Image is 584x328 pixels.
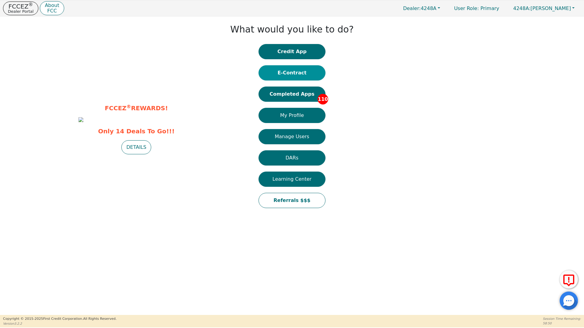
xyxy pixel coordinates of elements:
span: Dealer: [403,5,421,11]
button: Report Error to FCC [560,270,578,289]
a: User Role: Primary [448,2,505,14]
h1: What would you like to do? [230,24,354,35]
button: Referrals $$$ [259,193,325,208]
p: Dealer Portal [8,9,33,13]
p: Copyright © 2015- 2025 First Credit Corporation. [3,316,116,322]
button: DARs [259,150,325,166]
p: FCC [45,9,59,13]
p: FCCEZ [8,3,33,9]
span: 4248A [403,5,436,11]
p: Primary [448,2,505,14]
button: E-Contract [259,65,325,80]
button: FCCEZ®Dealer Portal [3,2,38,15]
sup: ® [127,104,131,109]
p: Session Time Remaining: [543,316,581,321]
p: FCCEZ REWARDS! [78,104,194,113]
button: My Profile [259,108,325,123]
sup: ® [29,2,33,7]
img: 9e7a1e72-7645-4c90-8abc-7078b573b42a [78,117,83,122]
span: Only 14 Deals To Go!!! [78,127,194,136]
button: Dealer:4248A [397,4,447,13]
button: Credit App [259,44,325,59]
p: About [45,3,59,8]
button: Manage Users [259,129,325,144]
button: 4248A:[PERSON_NAME] [507,4,581,13]
span: User Role : [454,5,479,11]
button: DETAILS [121,140,151,154]
span: 110 [318,94,328,104]
p: Version 3.2.2 [3,321,116,326]
button: AboutFCC [40,1,64,15]
button: Learning Center [259,172,325,187]
span: All Rights Reserved. [83,317,116,321]
p: 58:50 [543,321,581,326]
button: Completed Apps110 [259,87,325,102]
